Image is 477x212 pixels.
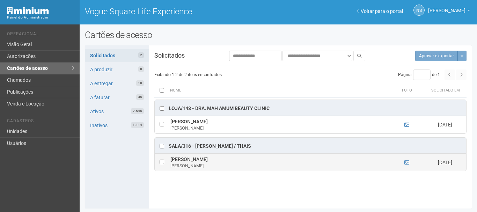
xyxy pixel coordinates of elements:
span: 10 [136,80,144,86]
a: Voltar para o portal [357,8,403,14]
img: Minium [7,7,49,14]
li: Operacional [7,31,74,39]
span: Exibindo 1-2 de 2 itens encontrados [154,72,222,77]
span: 2 [138,52,144,58]
h2: Cartões de acesso [85,30,472,40]
div: Painel do Administrador [7,14,74,21]
a: Ativos2.545 [85,105,149,118]
a: Ver foto [404,160,409,165]
a: A faturar35 [85,91,149,104]
span: 1.114 [131,122,144,128]
li: Cadastros [7,118,74,126]
th: Nome [168,83,390,97]
span: 2.545 [131,108,144,114]
span: Solicitado em [431,88,460,93]
td: [PERSON_NAME] [169,153,389,171]
div: Sala/316 - [PERSON_NAME] / THAIS [169,143,251,150]
span: Nicolle Silva [428,1,465,13]
a: Inativos1.114 [85,119,149,132]
span: 35 [136,94,144,100]
a: A entregar10 [85,77,149,90]
h3: Solicitados [149,52,203,59]
span: Página de 1 [398,72,440,77]
h1: Vogue Square Life Experience [85,7,273,16]
a: Ver foto [404,122,409,127]
a: [PERSON_NAME] [428,9,470,14]
th: Foto [390,83,425,97]
a: NS [413,5,425,16]
span: 0 [138,66,144,72]
a: A produzir0 [85,63,149,76]
span: [DATE] [438,122,452,127]
td: [PERSON_NAME] [169,116,389,133]
div: [PERSON_NAME] [170,163,388,169]
div: Loja/143 - Dra. Mah Amum Beauty Clinic [169,105,270,112]
a: Solicitados2 [85,49,149,62]
span: [DATE] [438,160,452,165]
div: [PERSON_NAME] [170,125,388,131]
